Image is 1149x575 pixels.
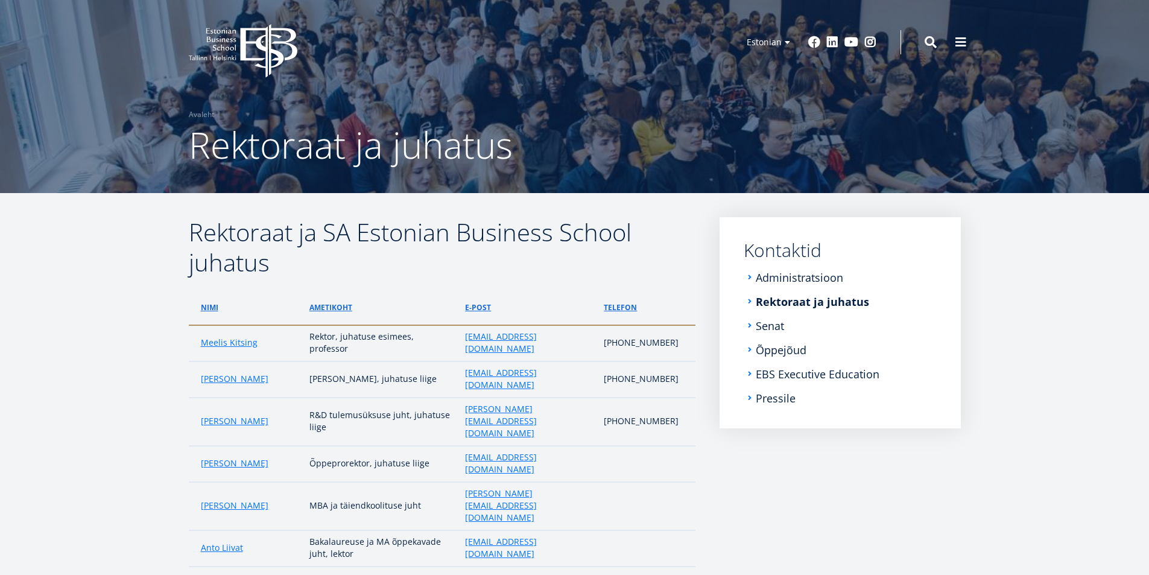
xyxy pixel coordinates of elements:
a: [PERSON_NAME] [201,373,268,385]
a: Facebook [808,36,820,48]
a: [EMAIL_ADDRESS][DOMAIN_NAME] [465,536,592,560]
a: Kontaktid [744,241,937,259]
a: Administratsioon [756,272,843,284]
a: Rektoraat ja juhatus [756,296,869,308]
a: Instagram [864,36,876,48]
td: [PHONE_NUMBER] [598,361,695,398]
td: R&D tulemusüksuse juht, juhatuse liige [303,398,459,446]
a: Linkedin [826,36,838,48]
a: [EMAIL_ADDRESS][DOMAIN_NAME] [465,367,592,391]
a: telefon [604,302,637,314]
td: [PHONE_NUMBER] [598,398,695,446]
a: EBS Executive Education [756,368,879,380]
a: [EMAIL_ADDRESS][DOMAIN_NAME] [465,331,592,355]
a: Senat [756,320,784,332]
h2: Rektoraat ja SA Estonian Business School juhatus [189,217,695,278]
a: ametikoht [309,302,352,314]
a: Youtube [844,36,858,48]
a: Avaleht [189,109,214,121]
a: Pressile [756,392,796,404]
a: Õppejõud [756,344,806,356]
td: [PERSON_NAME], juhatuse liige [303,361,459,398]
a: Nimi [201,302,218,314]
td: Bakalaureuse ja MA õppekavade juht, lektor [303,530,459,567]
a: [PERSON_NAME][EMAIL_ADDRESS][DOMAIN_NAME] [465,403,592,439]
td: Õppeprorektor, juhatuse liige [303,446,459,482]
span: Rektoraat ja juhatus [189,120,513,170]
a: e-post [465,302,491,314]
td: MBA ja täiendkoolituse juht [303,482,459,530]
a: Anto Liivat [201,542,243,554]
p: Rektor, juhatuse esimees, professor [309,331,453,355]
a: Meelis Kitsing [201,337,258,349]
p: [PHONE_NUMBER] [604,337,683,349]
a: [PERSON_NAME] [201,415,268,427]
a: [PERSON_NAME] [201,500,268,512]
a: [EMAIL_ADDRESS][DOMAIN_NAME] [465,451,592,475]
a: [PERSON_NAME] [201,457,268,469]
a: [PERSON_NAME][EMAIL_ADDRESS][DOMAIN_NAME] [465,488,592,524]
